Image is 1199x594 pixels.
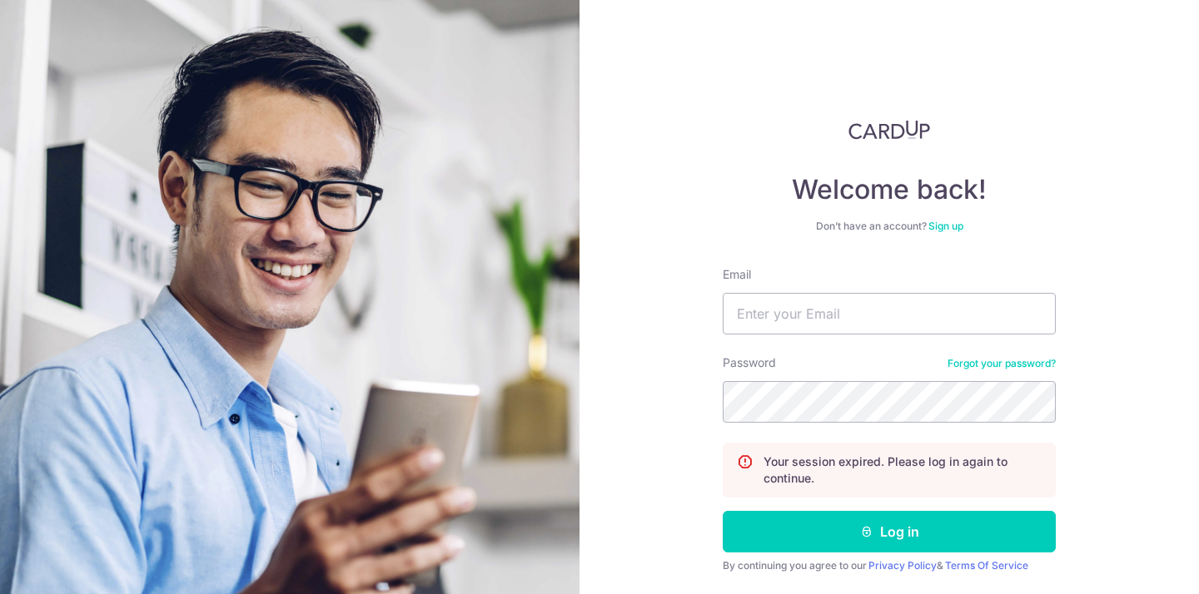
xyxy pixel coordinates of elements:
a: Sign up [928,220,963,232]
a: Forgot your password? [948,357,1056,370]
div: By continuing you agree to our & [723,559,1056,572]
a: Privacy Policy [868,559,937,572]
h4: Welcome back! [723,173,1056,206]
p: Your session expired. Please log in again to continue. [764,453,1042,487]
input: Enter your Email [723,293,1056,334]
button: Log in [723,511,1056,552]
img: CardUp Logo [848,120,930,140]
label: Password [723,354,776,371]
a: Terms Of Service [945,559,1028,572]
div: Don’t have an account? [723,220,1056,233]
label: Email [723,266,751,283]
